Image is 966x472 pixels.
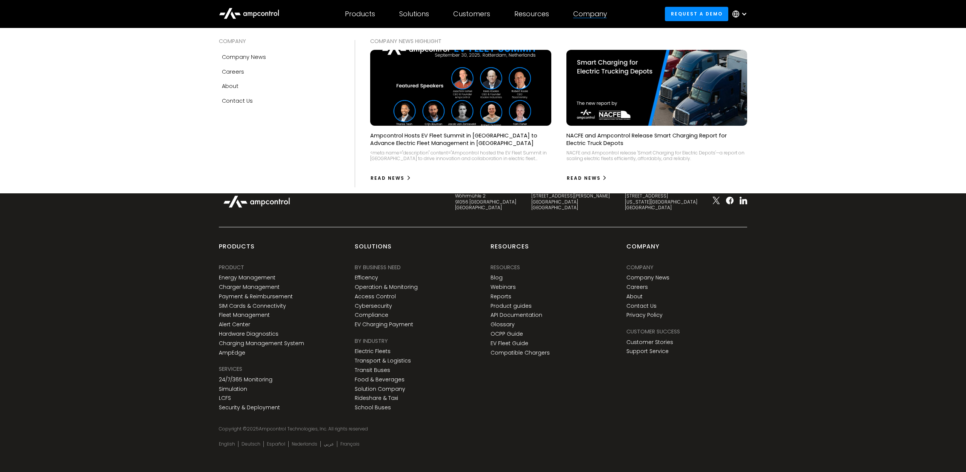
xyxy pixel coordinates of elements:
span: 2025 [247,426,259,432]
a: School Buses [355,404,391,411]
a: Transport & Logistics [355,358,411,364]
div: Wöhrmühle 2 91056 [GEOGRAPHIC_DATA] [GEOGRAPHIC_DATA] [455,193,516,211]
a: 24/7/365 Monitoring [219,376,272,383]
a: Electric Fleets [355,348,391,355]
div: Products [345,10,375,18]
div: Customer success [626,327,680,336]
a: Privacy Policy [626,312,663,318]
div: NACFE and Ampcontrol release 'Smart Charging for Electric Depots'—a report on scaling electric fl... [566,150,748,162]
div: [STREET_ADDRESS] [US_STATE][GEOGRAPHIC_DATA] [GEOGRAPHIC_DATA] [625,193,697,211]
div: Solutions [355,242,392,257]
div: Company [626,263,654,271]
div: Read News [567,175,601,182]
a: Charger Management [219,284,280,290]
div: PRODUCT [219,263,244,271]
a: Company news [219,50,340,64]
a: Reports [491,293,511,300]
a: Hardware Diagnostics [219,331,278,337]
a: Transit Buses [355,367,390,373]
a: About [626,293,643,300]
a: Company News [626,275,669,281]
a: Careers [219,65,340,79]
a: Contact Us [219,94,340,108]
a: Energy Management [219,275,275,281]
a: Efficency [355,275,378,281]
a: Español [267,441,285,447]
div: Copyright © Ampcontrol Technologies, Inc. All rights reserved [219,426,747,432]
div: Company news [222,53,266,61]
a: OCPP Guide [491,331,523,337]
a: Product guides [491,303,532,309]
div: COMPANY [219,37,340,45]
a: Payment & Reimbursement [219,293,293,300]
a: API Documentation [491,312,542,318]
div: BY INDUSTRY [355,337,388,345]
a: Customer Stories [626,339,673,346]
a: Access Control [355,293,396,300]
div: COMPANY NEWS Highlight [370,37,747,45]
div: Company [573,10,607,18]
a: Food & Beverages [355,376,405,383]
div: About [222,82,238,90]
a: Deutsch [241,441,260,447]
a: English [219,441,235,447]
div: Resources [491,242,529,257]
a: Charging Management System [219,340,304,347]
div: products [219,242,255,257]
p: Ampcontrol Hosts EV Fleet Summit in [GEOGRAPHIC_DATA] to Advance Electric Fleet Management in [GE... [370,132,551,147]
div: [STREET_ADDRESS][PERSON_NAME] [GEOGRAPHIC_DATA] [GEOGRAPHIC_DATA] [531,193,610,211]
a: Cybersecurity [355,303,392,309]
a: Rideshare & Taxi [355,395,398,401]
div: Customers [453,10,490,18]
div: Careers [222,68,244,76]
div: SERVICES [219,365,242,373]
div: Resources [514,10,549,18]
a: Webinars [491,284,516,290]
a: Security & Deployment [219,404,280,411]
a: AmpEdge [219,350,245,356]
a: Nederlands [292,441,317,447]
a: Blog [491,275,503,281]
a: Careers [626,284,648,290]
a: LCFS [219,395,231,401]
a: Alert Center [219,321,250,328]
a: Read News [566,172,608,184]
div: <meta name="description" content="Ampcontrol hosted the EV Fleet Summit in [GEOGRAPHIC_DATA] to d... [370,150,551,162]
a: Fleet Management [219,312,270,318]
a: Operation & Monitoring [355,284,418,290]
div: Company [626,242,660,257]
a: About [219,79,340,93]
p: NACFE and Ampcontrol Release Smart Charging Report for Electric Truck Depots [566,132,748,147]
a: Solution Company [355,386,405,392]
a: Request a demo [665,7,728,21]
div: Read News [371,175,405,182]
a: Compliance [355,312,388,318]
div: BY BUSINESS NEED [355,263,401,271]
a: Simulation [219,386,247,392]
a: Français [340,441,360,447]
div: Resources [491,263,520,271]
div: Solutions [399,10,429,18]
a: Support Service [626,348,669,355]
a: Read News [370,172,411,184]
a: SIM Cards & Connectivity [219,303,286,309]
div: Contact Us [222,97,253,105]
a: Contact Us [626,303,657,309]
img: Ampcontrol Logo [219,191,294,212]
a: EV Charging Payment [355,321,413,328]
a: Compatible Chargers [491,350,550,356]
a: عربي [324,441,334,447]
a: Glossary [491,321,515,328]
a: EV Fleet Guide [491,340,528,347]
